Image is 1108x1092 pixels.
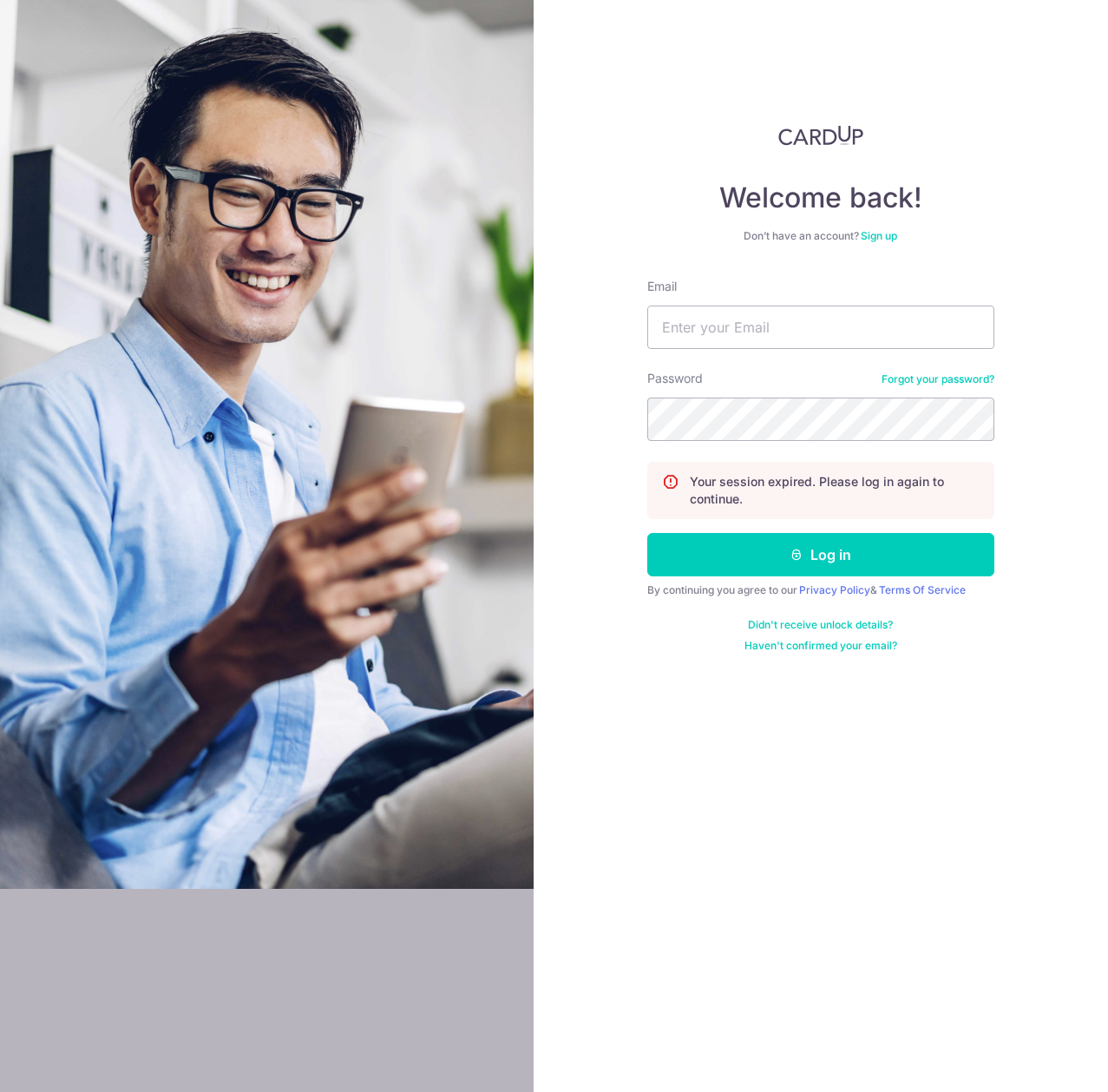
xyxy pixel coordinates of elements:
button: Log in [647,533,994,576]
a: Haven't confirmed your email? [744,639,897,653]
a: Forgot your password? [882,372,994,386]
input: Enter your Email [647,306,994,349]
div: By continuing you agree to our & [647,583,994,597]
a: Didn't receive unlock details? [748,618,893,632]
p: Your session expired. Please log in again to continue. [690,473,980,508]
a: Sign up [861,229,897,242]
label: Password [647,370,703,387]
label: Email [647,278,677,295]
a: Terms Of Service [879,583,966,596]
a: Privacy Policy [799,583,870,596]
h4: Welcome back! [647,181,994,215]
div: Don’t have an account? [647,229,994,243]
img: CardUp Logo [778,125,863,146]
